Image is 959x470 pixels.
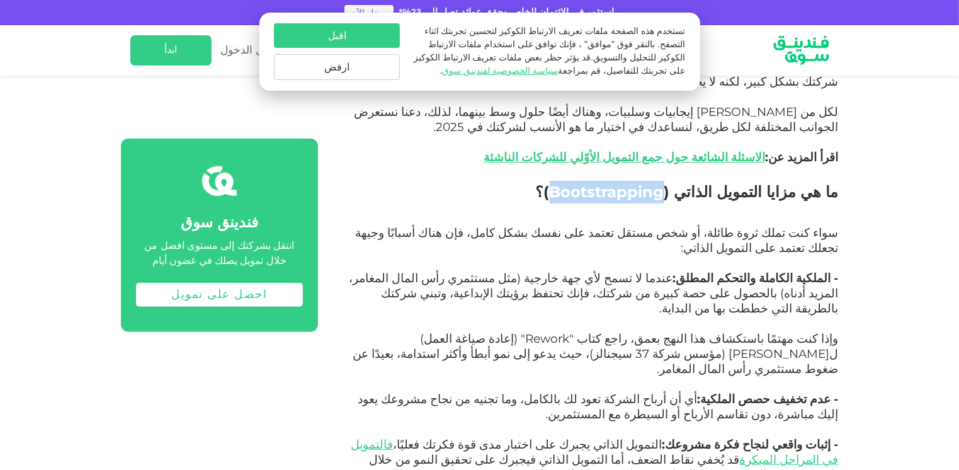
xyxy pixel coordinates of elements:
a: سياسة الخصوصية لفندينق سوق [442,67,558,76]
span: تسجيل الدخول [221,45,287,56]
strong: اقرأ المزيد عن: [484,150,839,164]
span: " (إعادة صياغة العمل) ل[PERSON_NAME] (مؤسس شركة 37 سيجنالز)، حيث يدعو إلى نمو أبطأ وأكثر استدامة،... [353,331,839,376]
span: لكل من [PERSON_NAME] إيجابيات وسلبيات، وهناك أيضًا حلول وسط بينهما، لذلك، دعنا نستعرض الجوانب الم... [355,105,839,164]
a: الاسئلة الشائعة حول جمع التمويل الأوّلي للشركات الناشئة [484,150,766,164]
div: استثمر في الائتمان الخاص وحقق عوائد تصل إلى 23%* [399,6,614,20]
span: )؟ [536,183,550,201]
span: Rework [526,331,570,346]
span: ما هي مزايا التمويل الذاتي ( [664,183,839,201]
img: fsicon [202,164,237,198]
span: - الملكية الكاملة والتحكم المطلق: [673,271,839,285]
span: - عدم تخفيف حصص الملكية: [698,392,839,406]
button: اقبل [274,23,400,48]
div: انتقل بشركتك إلى مستوى افضل من خلال تمويل يصلك في غضون أيام [136,239,304,269]
img: Logo [759,28,844,72]
span: وإذا كنت مهتمًا باستكشاف هذا النهج بعمق، راجع كتاب " [570,331,839,346]
span: للتفاصيل، قم بمراجعة . [440,67,638,76]
a: احصل على تمويل [136,283,304,307]
span: فندينق سوق [181,216,258,231]
a: سجل الآن [344,5,394,20]
span: عندما لا تسمح لأي جهة خارجية (مثل مستثمري رأس المال المغامر، المزيد أدناه) بالحصول على حصة كبيرة ... [349,271,839,316]
span: أي أن أرباح الشركة تعود لك بالكامل، وما تجنيه من نجاح مشروعك يعود إليك مباشرة، دون تقاسم الأرباح ... [358,392,839,421]
button: ارفض [274,54,400,80]
a: تسجيل الدخول [218,40,287,61]
span: سواء كنت تملك ثروة طائلة، أو شخص مستقل تعتمد على نفسك بشكل كامل، فإن هناك أسبابًا وجيهة تجعلك تعت... [356,226,839,255]
a: فالتمويل في المراحل المبكرة [351,437,839,467]
span: قد يؤثر حظر بعض ملفات تعريف الارتباط الكوكيز على تجربتك [414,54,685,76]
p: تستخدم هذه الصفحة ملفات تعريف الارتباط الكوكيز لتحسين تجربتك اثناء التصفح. بالنقر فوق "موافق" ، ف... [412,25,684,78]
span: ابدأ [164,45,177,55]
span: Bootstrapping [550,183,664,201]
span: - إثبات واقعي لنجاح فكرة مشروعك: [662,437,839,452]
